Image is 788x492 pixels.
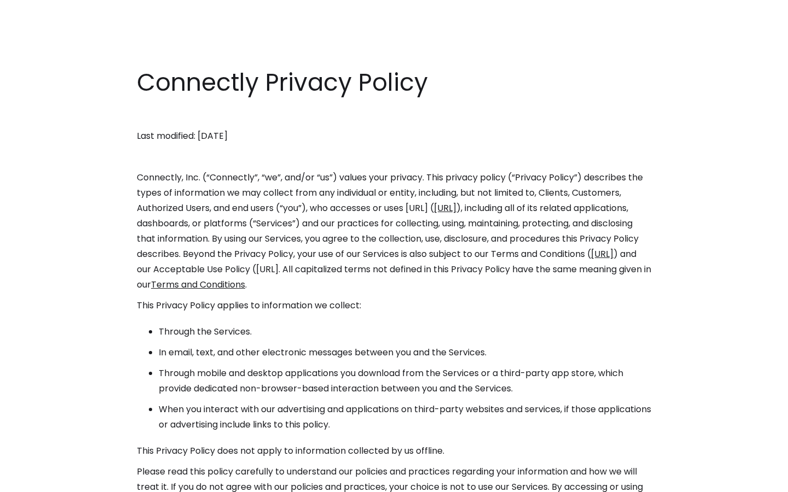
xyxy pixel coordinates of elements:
[434,202,456,214] a: [URL]
[137,149,651,165] p: ‍
[137,128,651,144] p: Last modified: [DATE]
[137,443,651,459] p: This Privacy Policy does not apply to information collected by us offline.
[591,248,613,260] a: [URL]
[22,473,66,488] ul: Language list
[159,366,651,396] li: Through mobile and desktop applications you download from the Services or a third-party app store...
[137,298,651,313] p: This Privacy Policy applies to information we collect:
[137,66,651,99] h1: Connectly Privacy Policy
[159,345,651,360] li: In email, text, and other electronic messages between you and the Services.
[137,108,651,123] p: ‍
[11,472,66,488] aside: Language selected: English
[159,324,651,339] li: Through the Services.
[137,170,651,292] p: Connectly, Inc. (“Connectly”, “we”, and/or “us”) values your privacy. This privacy policy (“Priva...
[151,278,245,291] a: Terms and Conditions
[159,402,651,432] li: When you interact with our advertising and applications on third-party websites and services, if ...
